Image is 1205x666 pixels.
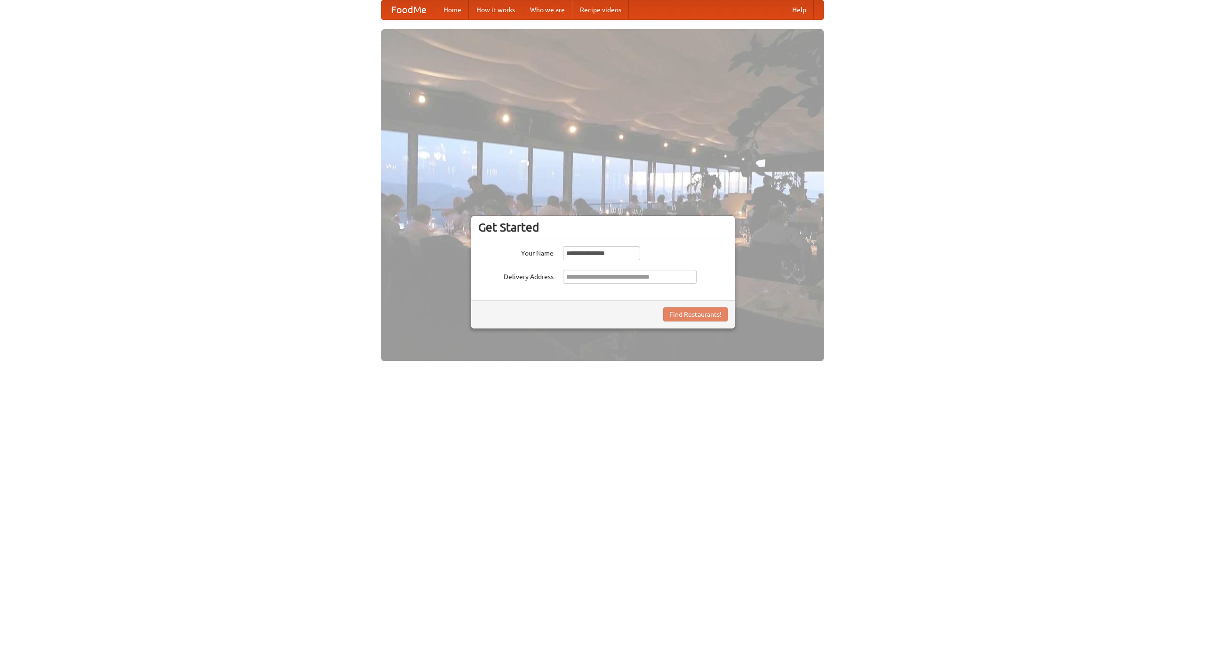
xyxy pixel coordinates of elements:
a: Recipe videos [572,0,629,19]
a: Help [785,0,814,19]
a: Who we are [522,0,572,19]
h3: Get Started [478,220,728,234]
a: How it works [469,0,522,19]
a: FoodMe [382,0,436,19]
label: Your Name [478,246,554,258]
label: Delivery Address [478,270,554,281]
a: Home [436,0,469,19]
button: Find Restaurants! [663,307,728,321]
